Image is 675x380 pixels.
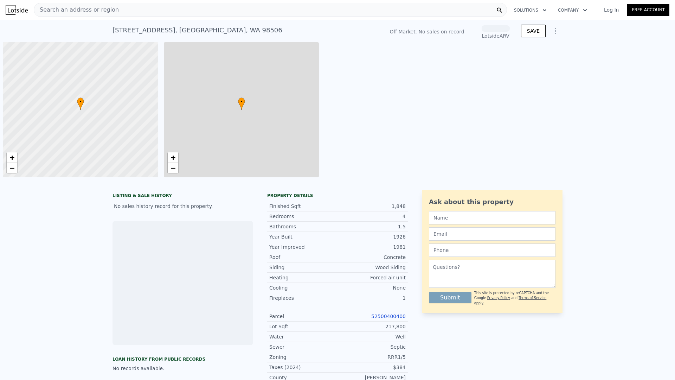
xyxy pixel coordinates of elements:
[429,211,555,224] input: Name
[77,99,84,105] span: •
[429,197,555,207] div: Ask about this property
[34,6,119,14] span: Search an address or region
[10,164,14,172] span: −
[10,153,14,162] span: +
[337,354,406,361] div: RRR1/5
[269,223,337,230] div: Bathrooms
[482,32,510,39] div: Lotside ARV
[269,354,337,361] div: Zoning
[337,213,406,220] div: 4
[429,227,555,241] input: Email
[269,203,337,210] div: Finished Sqft
[171,153,175,162] span: +
[269,213,337,220] div: Bedrooms
[112,25,282,35] div: [STREET_ADDRESS] , [GEOGRAPHIC_DATA] , WA 98506
[337,274,406,281] div: Forced air unit
[519,296,546,300] a: Terms of Service
[337,233,406,240] div: 1926
[7,152,17,163] a: Zoom in
[269,323,337,330] div: Lot Sqft
[337,254,406,261] div: Concrete
[7,163,17,173] a: Zoom out
[337,343,406,350] div: Septic
[269,343,337,350] div: Sewer
[269,233,337,240] div: Year Built
[112,200,253,213] div: No sales history record for this property.
[112,356,253,362] div: Loan history from public records
[337,203,406,210] div: 1,848
[487,296,510,300] a: Privacy Policy
[337,223,406,230] div: 1.5
[267,193,408,198] div: Property details
[337,333,406,340] div: Well
[429,292,471,303] button: Submit
[112,193,253,200] div: LISTING & SALE HISTORY
[171,164,175,172] span: −
[238,99,245,105] span: •
[269,274,337,281] div: Heating
[337,284,406,291] div: None
[269,313,337,320] div: Parcel
[390,28,464,35] div: Off Market. No sales on record
[337,243,406,251] div: 1981
[238,97,245,110] div: •
[627,4,669,16] a: Free Account
[168,152,178,163] a: Zoom in
[112,365,253,372] div: No records available.
[521,25,546,37] button: SAVE
[6,5,28,15] img: Lotside
[337,364,406,371] div: $384
[429,243,555,257] input: Phone
[77,97,84,110] div: •
[337,264,406,271] div: Wood Siding
[269,333,337,340] div: Water
[269,264,337,271] div: Siding
[168,163,178,173] a: Zoom out
[596,6,627,13] a: Log In
[269,254,337,261] div: Roof
[508,4,552,17] button: Solutions
[337,323,406,330] div: 217,800
[548,24,562,38] button: Show Options
[269,284,337,291] div: Cooling
[552,4,593,17] button: Company
[269,294,337,302] div: Fireplaces
[474,291,555,306] div: This site is protected by reCAPTCHA and the Google and apply.
[371,313,406,319] a: 52500400400
[337,294,406,302] div: 1
[269,364,337,371] div: Taxes (2024)
[269,243,337,251] div: Year Improved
